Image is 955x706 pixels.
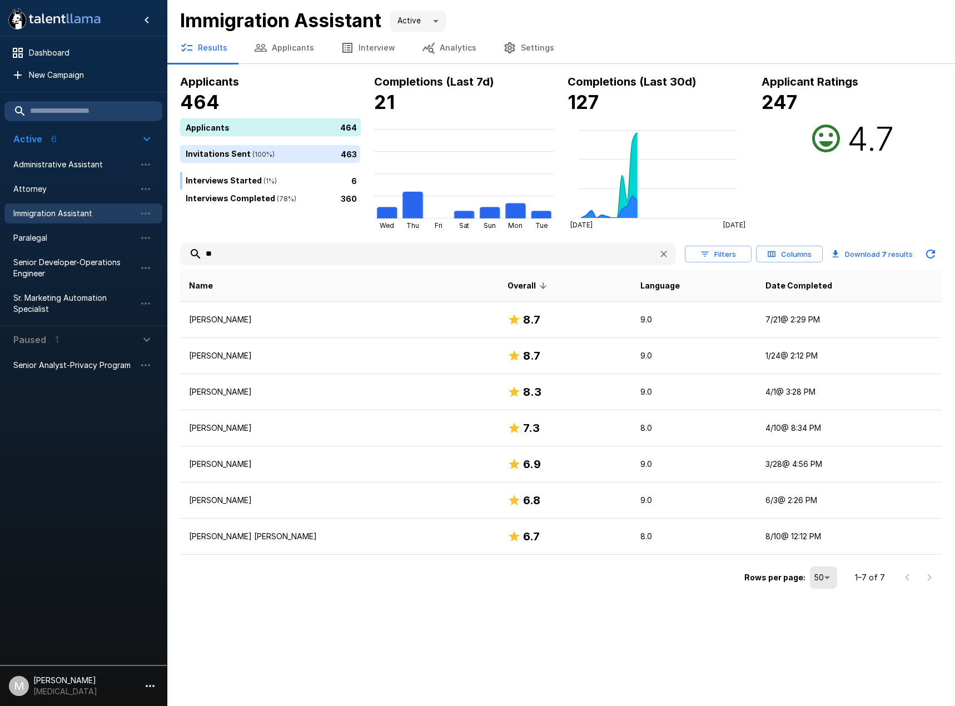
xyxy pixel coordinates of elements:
[640,495,748,506] p: 9.0
[490,32,568,63] button: Settings
[757,483,942,519] td: 6/3 @ 2:26 PM
[523,419,540,437] h6: 7.3
[180,9,381,32] b: Immigration Assistant
[180,91,220,113] b: 464
[757,374,942,410] td: 4/1 @ 3:28 PM
[434,221,442,230] tspan: Fri
[374,75,494,88] b: Completions (Last 7d)
[640,350,748,361] p: 9.0
[919,243,942,265] button: Updated Today - 12:42 PM
[351,175,357,186] p: 6
[640,386,748,397] p: 9.0
[189,422,490,434] p: [PERSON_NAME]
[508,221,523,230] tspan: Mon
[523,491,540,509] h6: 6.8
[827,243,917,265] button: Download 7 results
[744,572,805,583] p: Rows per page:
[756,246,823,263] button: Columns
[640,459,748,470] p: 9.0
[570,221,593,229] tspan: [DATE]
[762,75,858,88] b: Applicant Ratings
[390,11,446,32] div: Active
[189,459,490,470] p: [PERSON_NAME]
[186,192,296,205] p: Interviews Completed
[523,383,541,401] h6: 8.3
[189,531,490,542] p: [PERSON_NAME] [PERSON_NAME]
[568,75,697,88] b: Completions (Last 30d)
[847,118,894,158] h2: 4.7
[523,347,540,365] h6: 8.7
[640,531,748,542] p: 8.0
[757,338,942,374] td: 1/24 @ 2:12 PM
[340,121,357,133] p: 464
[523,528,540,545] h6: 6.7
[275,195,296,203] span: ( 78 %)
[189,314,490,325] p: [PERSON_NAME]
[380,221,394,230] tspan: Wed
[757,410,942,446] td: 4/10 @ 8:34 PM
[189,279,213,292] span: Name
[508,279,550,292] span: Overall
[180,75,239,88] b: Applicants
[765,279,832,292] span: Date Completed
[327,32,409,63] button: Interview
[757,446,942,483] td: 3/28 @ 4:56 PM
[882,250,887,258] b: 7
[685,246,752,263] button: Filters
[757,519,942,555] td: 8/10 @ 12:12 PM
[762,91,797,113] b: 247
[374,91,395,113] b: 21
[523,311,540,329] h6: 8.7
[484,221,496,230] tspan: Sun
[535,221,548,230] tspan: Tue
[568,91,599,113] b: 127
[459,221,469,230] tspan: Sat
[406,221,419,230] tspan: Thu
[341,192,357,204] p: 360
[189,386,490,397] p: [PERSON_NAME]
[640,279,680,292] span: Language
[167,32,241,63] button: Results
[189,495,490,506] p: [PERSON_NAME]
[723,221,745,229] tspan: [DATE]
[757,302,942,338] td: 7/21 @ 2:29 PM
[409,32,490,63] button: Analytics
[341,148,357,160] p: 463
[241,32,327,63] button: Applicants
[640,422,748,434] p: 8.0
[523,455,541,473] h6: 6.9
[640,314,748,325] p: 9.0
[855,572,885,583] p: 1–7 of 7
[810,566,837,589] div: 50
[189,350,490,361] p: [PERSON_NAME]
